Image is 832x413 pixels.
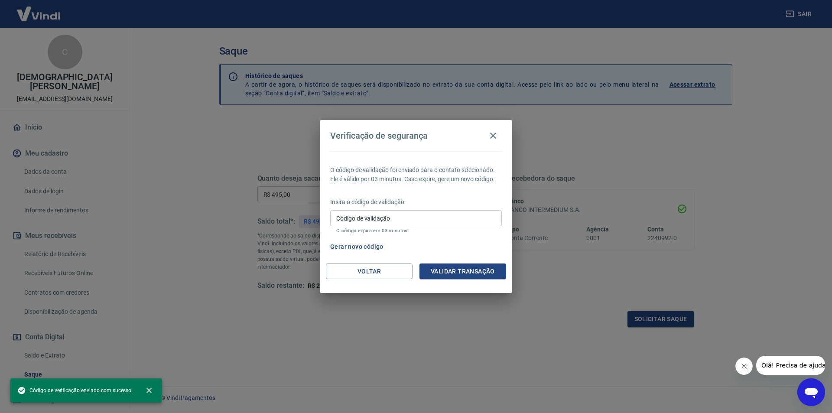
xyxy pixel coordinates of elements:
button: Voltar [326,263,413,280]
p: O código expira em 03 minutos. [336,228,496,234]
p: O código de validação foi enviado para o contato selecionado. Ele é válido por 03 minutos. Caso e... [330,166,502,184]
iframe: Fechar mensagem [735,358,753,375]
span: Olá! Precisa de ajuda? [5,6,73,13]
iframe: Mensagem da empresa [756,356,825,375]
h4: Verificação de segurança [330,130,428,141]
p: Insira o código de validação [330,198,502,207]
button: Gerar novo código [327,239,387,255]
span: Código de verificação enviado com sucesso. [17,386,133,395]
iframe: Botão para abrir a janela de mensagens [797,378,825,406]
button: Validar transação [419,263,506,280]
button: close [140,381,159,400]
